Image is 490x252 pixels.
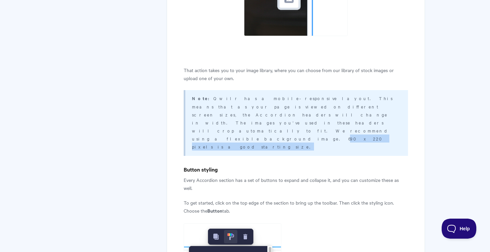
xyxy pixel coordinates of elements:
[184,176,408,192] p: Every Accordion section has a set of buttons to expand and collapse it, and you can customize the...
[192,95,213,101] strong: Note:
[192,94,400,151] p: Qwilr has a mobile-responsive layout. This means that as your page is viewed on different screen ...
[184,66,408,82] p: That action takes you to your image library, where you can choose from our library of stock image...
[184,199,408,215] p: To get started, click on the top edge of the section to bring up the toolbar. Then click the styl...
[442,219,477,239] iframe: Toggle Customer Support
[184,165,408,174] h4: Button styling
[207,207,222,214] strong: Button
